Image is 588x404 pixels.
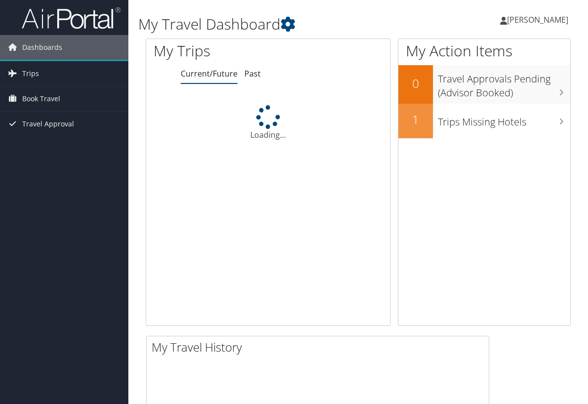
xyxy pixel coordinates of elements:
h1: My Travel Dashboard [138,14,431,35]
h2: 1 [398,111,433,128]
a: 0Travel Approvals Pending (Advisor Booked) [398,65,570,103]
img: airportal-logo.png [22,6,120,30]
h2: My Travel History [152,339,489,356]
div: Loading... [146,105,390,141]
h2: 0 [398,75,433,92]
h3: Travel Approvals Pending (Advisor Booked) [438,67,570,100]
a: [PERSON_NAME] [500,5,578,35]
a: Past [244,68,261,79]
span: Dashboards [22,35,62,60]
span: Book Travel [22,86,60,111]
span: [PERSON_NAME] [507,14,568,25]
span: Travel Approval [22,112,74,136]
h3: Trips Missing Hotels [438,110,570,129]
a: 1Trips Missing Hotels [398,104,570,138]
a: Current/Future [181,68,237,79]
h1: My Trips [154,40,281,61]
h1: My Action Items [398,40,570,61]
span: Trips [22,61,39,86]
